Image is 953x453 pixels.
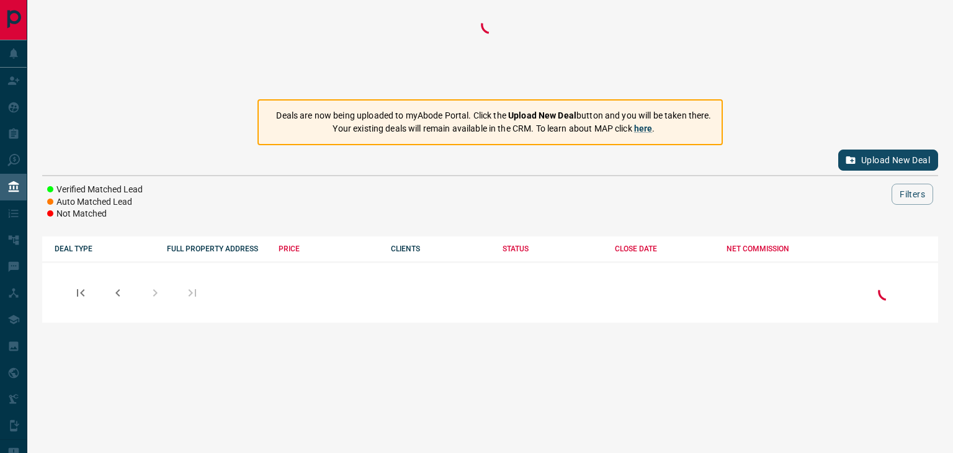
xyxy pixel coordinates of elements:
[503,244,602,253] div: STATUS
[47,184,143,196] li: Verified Matched Lead
[892,184,933,205] button: Filters
[47,196,143,209] li: Auto Matched Lead
[634,123,653,133] a: here
[279,244,378,253] div: PRICE
[55,244,154,253] div: DEAL TYPE
[276,122,711,135] p: Your existing deals will remain available in the CRM. To learn about MAP click .
[508,110,576,120] strong: Upload New Deal
[838,150,938,171] button: Upload New Deal
[47,208,143,220] li: Not Matched
[478,12,503,87] div: Loading
[875,279,900,306] div: Loading
[276,109,711,122] p: Deals are now being uploaded to myAbode Portal. Click the button and you will be taken there.
[615,244,715,253] div: CLOSE DATE
[391,244,491,253] div: CLIENTS
[727,244,826,253] div: NET COMMISSION
[167,244,267,253] div: FULL PROPERTY ADDRESS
